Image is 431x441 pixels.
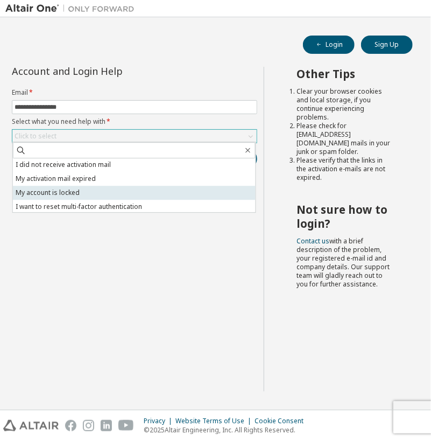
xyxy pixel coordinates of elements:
li: Please check for [EMAIL_ADDRESS][DOMAIN_NAME] mails in your junk or spam folder. [296,122,393,156]
img: altair_logo.svg [3,420,59,431]
h2: Not sure how to login? [296,202,393,231]
a: Contact us [296,236,329,246]
li: Please verify that the links in the activation e-mails are not expired. [296,156,393,182]
span: with a brief description of the problem, your registered e-mail id and company details. Our suppo... [296,236,390,289]
img: Altair One [5,3,140,14]
div: Privacy [144,417,175,425]
div: Cookie Consent [255,417,310,425]
img: facebook.svg [65,420,76,431]
li: I did not receive activation mail [13,158,256,172]
h2: Other Tips [296,67,393,81]
li: Clear your browser cookies and local storage, if you continue experiencing problems. [296,87,393,122]
label: Select what you need help with [12,117,257,126]
div: Click to select [12,130,257,143]
img: youtube.svg [118,420,134,431]
img: linkedin.svg [101,420,112,431]
img: instagram.svg [83,420,94,431]
div: Website Terms of Use [175,417,255,425]
button: Sign Up [361,36,413,54]
button: Login [303,36,355,54]
div: Click to select [15,132,56,141]
p: © 2025 Altair Engineering, Inc. All Rights Reserved. [144,425,310,435]
div: Account and Login Help [12,67,208,75]
label: Email [12,88,257,97]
